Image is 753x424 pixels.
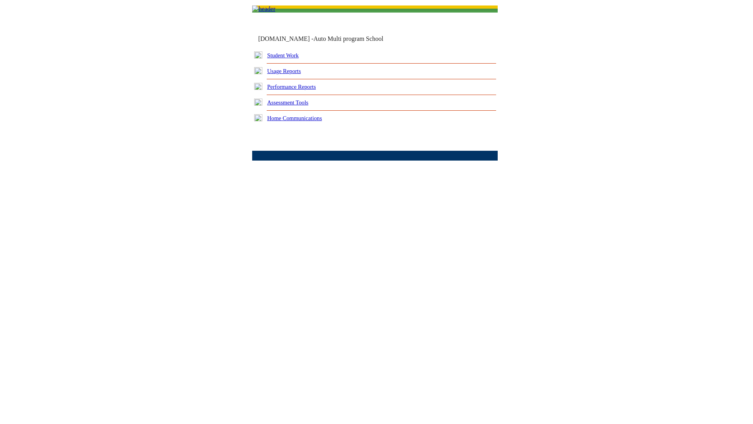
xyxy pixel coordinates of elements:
[252,5,275,13] img: header
[254,114,262,121] img: plus.gif
[254,67,262,74] img: plus.gif
[267,52,298,58] a: Student Work
[267,84,316,90] a: Performance Reports
[267,68,301,74] a: Usage Reports
[254,99,262,106] img: plus.gif
[267,99,308,106] a: Assessment Tools
[267,115,322,121] a: Home Communications
[313,35,383,42] nobr: Auto Multi program School
[254,51,262,58] img: plus.gif
[254,83,262,90] img: plus.gif
[258,35,402,42] td: [DOMAIN_NAME] -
